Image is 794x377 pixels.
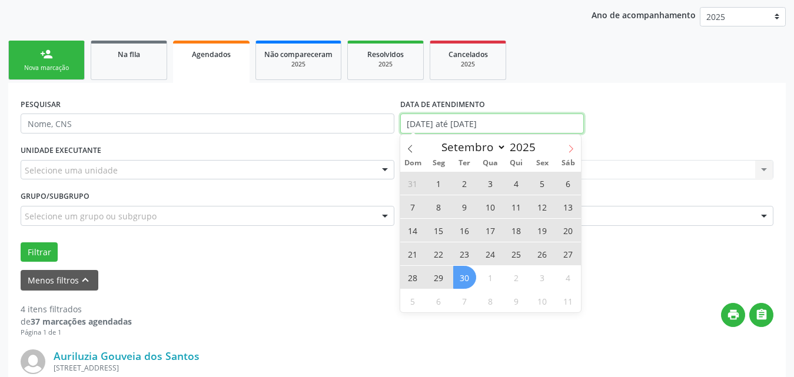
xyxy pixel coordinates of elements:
[21,95,61,114] label: PESQUISAR
[264,60,333,69] div: 2025
[400,114,584,134] input: Selecione um intervalo
[505,242,528,265] span: Setembro 25, 2025
[21,242,58,262] button: Filtrar
[505,266,528,289] span: Outubro 2, 2025
[427,219,450,242] span: Setembro 15, 2025
[557,242,580,265] span: Setembro 27, 2025
[755,308,768,321] i: 
[401,219,424,242] span: Setembro 14, 2025
[438,60,497,69] div: 2025
[453,219,476,242] span: Setembro 16, 2025
[118,49,140,59] span: Na fila
[367,49,404,59] span: Resolvidos
[477,159,503,167] span: Qua
[721,303,745,327] button: print
[505,219,528,242] span: Setembro 18, 2025
[592,7,696,22] p: Ano de acompanhamento
[453,172,476,195] span: Setembro 2, 2025
[506,139,545,155] input: Year
[479,266,502,289] span: Outubro 1, 2025
[401,289,424,312] span: Outubro 5, 2025
[451,159,477,167] span: Ter
[427,242,450,265] span: Setembro 22, 2025
[21,303,132,315] div: 4 itens filtrados
[426,159,451,167] span: Seg
[436,139,507,155] select: Month
[21,114,394,134] input: Nome, CNS
[400,159,426,167] span: Dom
[449,49,488,59] span: Cancelados
[727,308,740,321] i: print
[427,195,450,218] span: Setembro 8, 2025
[400,95,485,114] label: DATA DE ATENDIMENTO
[503,159,529,167] span: Qui
[356,60,415,69] div: 2025
[531,266,554,289] span: Outubro 3, 2025
[531,242,554,265] span: Setembro 26, 2025
[25,164,118,176] span: Selecione uma unidade
[401,242,424,265] span: Setembro 21, 2025
[557,219,580,242] span: Setembro 20, 2025
[54,349,200,362] a: Auriluzia Gouveia dos Santos
[427,289,450,312] span: Outubro 6, 2025
[453,289,476,312] span: Outubro 7, 2025
[557,266,580,289] span: Outubro 4, 2025
[505,172,528,195] span: Setembro 4, 2025
[479,242,502,265] span: Setembro 24, 2025
[31,316,132,327] strong: 37 marcações agendadas
[401,266,424,289] span: Setembro 28, 2025
[453,266,476,289] span: Setembro 30, 2025
[505,195,528,218] span: Setembro 11, 2025
[531,195,554,218] span: Setembro 12, 2025
[21,188,89,206] label: Grupo/Subgrupo
[264,49,333,59] span: Não compareceram
[529,159,555,167] span: Sex
[427,172,450,195] span: Setembro 1, 2025
[555,159,581,167] span: Sáb
[479,219,502,242] span: Setembro 17, 2025
[479,195,502,218] span: Setembro 10, 2025
[749,303,773,327] button: 
[479,172,502,195] span: Setembro 3, 2025
[531,219,554,242] span: Setembro 19, 2025
[25,210,157,222] span: Selecione um grupo ou subgrupo
[21,142,101,160] label: UNIDADE EXECUTANTE
[557,289,580,312] span: Outubro 11, 2025
[54,363,597,373] div: [STREET_ADDRESS]
[17,64,76,72] div: Nova marcação
[479,289,502,312] span: Outubro 8, 2025
[531,289,554,312] span: Outubro 10, 2025
[531,172,554,195] span: Setembro 5, 2025
[79,273,92,286] i: keyboard_arrow_up
[557,172,580,195] span: Setembro 6, 2025
[40,48,53,61] div: person_add
[557,195,580,218] span: Setembro 13, 2025
[21,315,132,328] div: de
[21,328,132,338] div: Página 1 de 1
[401,195,424,218] span: Setembro 7, 2025
[401,172,424,195] span: Agosto 31, 2025
[21,349,45,374] img: img
[453,195,476,218] span: Setembro 9, 2025
[453,242,476,265] span: Setembro 23, 2025
[21,270,98,291] button: Menos filtroskeyboard_arrow_up
[427,266,450,289] span: Setembro 29, 2025
[505,289,528,312] span: Outubro 9, 2025
[192,49,231,59] span: Agendados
